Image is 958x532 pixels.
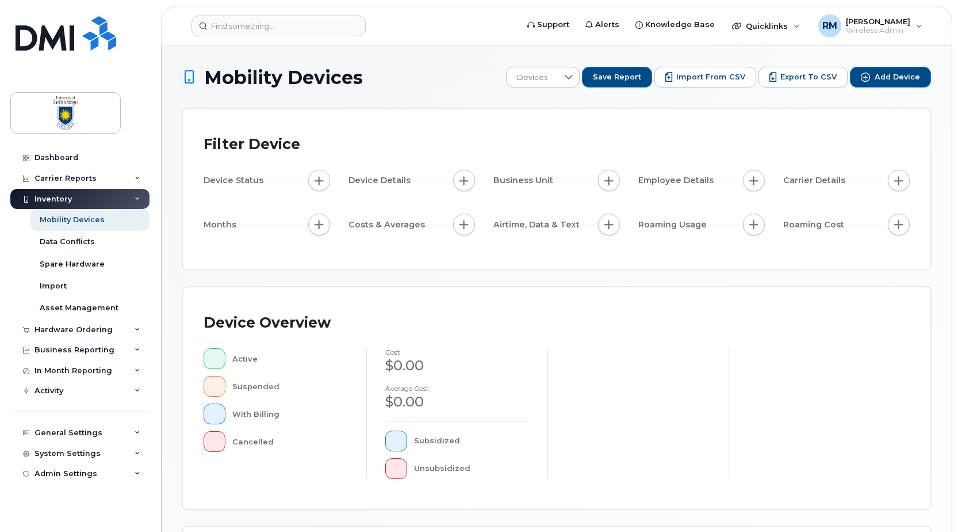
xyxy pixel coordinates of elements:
span: Mobility Devices [204,67,363,88]
span: Business Unit [493,174,557,187]
span: Months [204,219,240,231]
div: Suspended [232,376,348,397]
span: Airtime, Data & Text [493,219,583,231]
div: $0.00 [385,392,529,412]
button: Save Report [582,67,652,88]
span: Add Device [875,72,920,82]
div: Active [232,348,348,369]
div: Device Overview [204,308,331,338]
div: With Billing [232,404,348,424]
button: Add Device [850,67,931,88]
span: Device Details [348,174,414,187]
span: Roaming Usage [638,219,710,231]
div: $0.00 [385,356,529,375]
div: Cancelled [232,431,348,452]
h4: cost [385,348,529,356]
div: Filter Device [204,130,300,159]
span: Roaming Cost [783,219,848,231]
div: Subsidized [414,431,530,451]
span: Device Status [204,174,267,187]
span: Devices [507,67,558,88]
div: Unsubsidized [414,458,530,479]
span: Costs & Averages [348,219,428,231]
span: Import from CSV [676,72,745,82]
button: Import from CSV [654,67,756,88]
span: Employee Details [638,174,717,187]
span: Carrier Details [783,174,849,187]
span: Export to CSV [780,72,837,82]
span: Save Report [593,72,641,82]
h4: Average cost [385,385,529,392]
button: Export to CSV [758,67,848,88]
